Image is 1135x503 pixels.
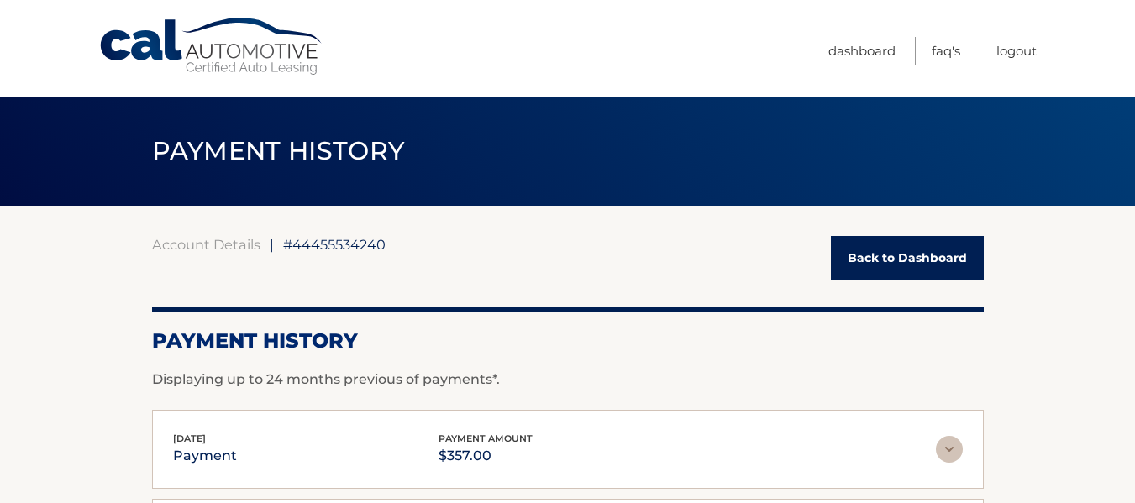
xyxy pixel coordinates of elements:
a: Account Details [152,236,260,253]
span: #44455534240 [283,236,386,253]
span: | [270,236,274,253]
p: $357.00 [439,444,533,468]
a: Logout [996,37,1037,65]
p: Displaying up to 24 months previous of payments*. [152,369,984,390]
span: [DATE] [173,432,206,444]
img: accordion-rest.svg [936,436,963,463]
span: payment amount [439,432,533,444]
p: payment [173,444,237,468]
a: Dashboard [828,37,896,65]
a: FAQ's [932,37,960,65]
a: Cal Automotive [98,17,325,76]
h2: Payment History [152,328,984,354]
a: Back to Dashboard [831,236,984,280]
span: PAYMENT HISTORY [152,135,405,166]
